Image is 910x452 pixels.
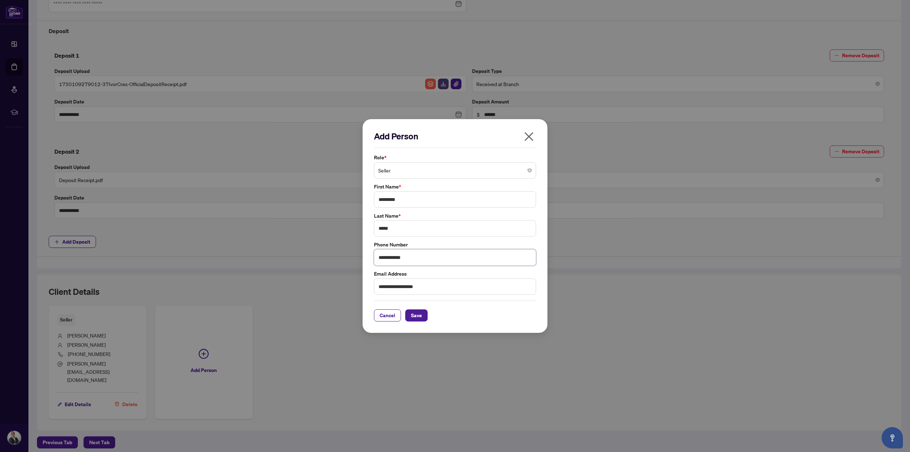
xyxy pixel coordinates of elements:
span: close [523,131,535,142]
label: First Name [374,183,536,191]
span: Cancel [380,310,395,321]
span: Seller [378,164,532,177]
h2: Add Person [374,131,536,142]
span: Save [411,310,422,321]
label: Email Address [374,270,536,278]
button: Cancel [374,309,401,321]
span: close-circle [528,168,532,172]
button: Save [405,309,428,321]
label: Role [374,154,536,161]
label: Phone Number [374,241,536,249]
label: Last Name [374,212,536,220]
button: Open asap [882,427,903,448]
